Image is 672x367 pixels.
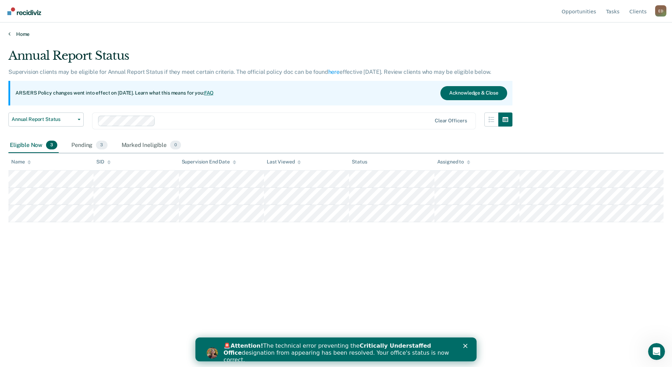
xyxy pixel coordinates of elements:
span: 3 [96,141,107,150]
a: here [328,69,340,75]
b: Critically Understaffed Office [28,5,236,19]
button: Annual Report Status [8,112,84,127]
div: Close [268,6,275,11]
div: Supervision End Date [182,159,236,165]
div: E D [655,5,666,17]
div: Clear officers [435,118,467,124]
span: 3 [46,141,57,150]
img: Recidiviz [7,7,41,15]
div: Annual Report Status [8,49,512,69]
div: 🚨 The technical error preventing the designation from appearing has been resolved. Your office's ... [28,5,259,26]
div: Marked Ineligible0 [120,138,183,153]
div: Name [11,159,31,165]
b: Attention! [35,5,68,12]
a: FAQ [204,90,214,96]
a: Home [8,31,664,37]
div: Eligible Now3 [8,138,59,153]
span: 0 [170,141,181,150]
iframe: Intercom live chat [648,343,665,360]
div: SID [96,159,111,165]
p: Supervision clients may be eligible for Annual Report Status if they meet certain criteria. The o... [8,69,491,75]
button: Acknowledge & Close [440,86,507,100]
div: Assigned to [437,159,470,165]
p: ARS/ERS Policy changes went into effect on [DATE]. Learn what this means for you: [15,90,214,97]
div: Pending3 [70,138,109,153]
button: Profile dropdown button [655,5,666,17]
div: Status [352,159,367,165]
div: Last Viewed [267,159,301,165]
span: Annual Report Status [12,116,75,122]
iframe: Intercom live chat banner [195,337,477,361]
